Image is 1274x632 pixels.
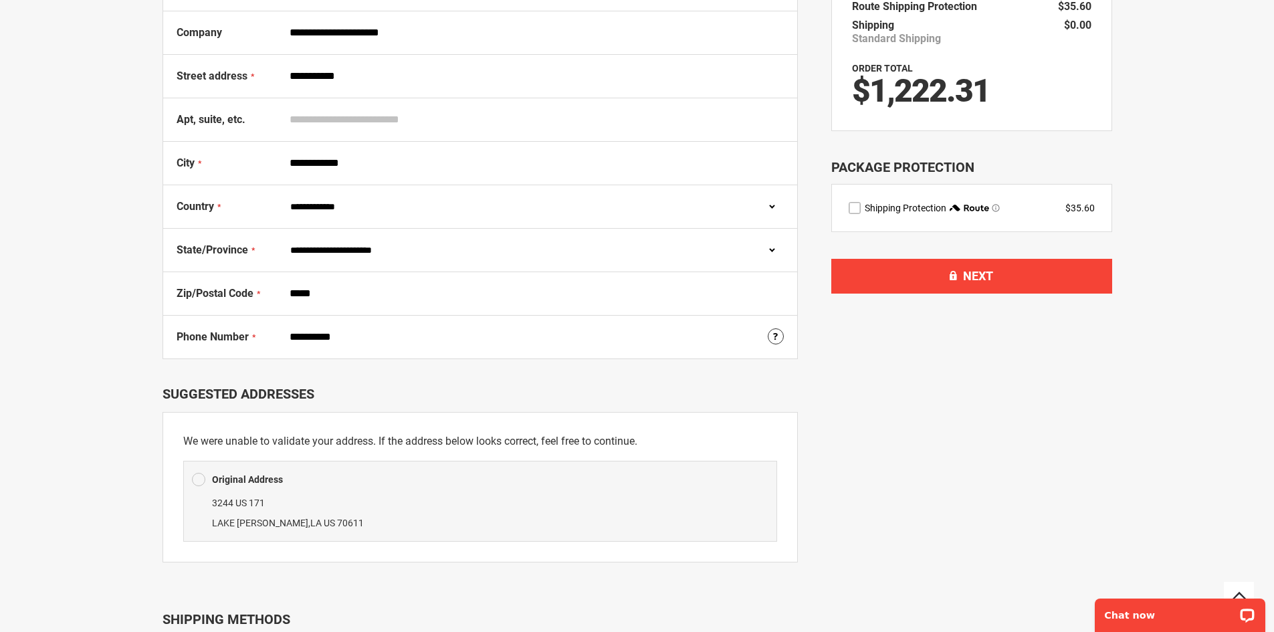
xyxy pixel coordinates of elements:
[177,330,249,343] span: Phone Number
[852,19,894,31] span: Shipping
[177,156,195,169] span: City
[212,498,265,508] span: 3244 US 171
[992,204,1000,212] span: Learn more
[1064,19,1091,31] span: $0.00
[865,203,946,213] span: Shipping Protection
[1086,590,1274,632] iframe: LiveChat chat widget
[163,386,798,402] div: Suggested Addresses
[852,63,913,74] strong: Order Total
[177,70,247,82] span: Street address
[177,113,245,126] span: Apt, suite, etc.
[212,518,308,528] span: LAKE [PERSON_NAME]
[337,518,364,528] span: 70611
[963,269,993,283] span: Next
[852,32,941,45] span: Standard Shipping
[310,518,322,528] span: LA
[324,518,335,528] span: US
[163,611,798,627] div: Shipping Methods
[177,287,253,300] span: Zip/Postal Code
[192,493,768,533] div: ,
[177,26,222,39] span: Company
[831,259,1112,294] button: Next
[831,158,1112,177] div: Package Protection
[212,474,283,485] b: Original Address
[177,243,248,256] span: State/Province
[849,201,1095,215] div: route shipping protection selector element
[852,72,990,110] span: $1,222.31
[1065,201,1095,215] div: $35.60
[177,200,214,213] span: Country
[183,433,777,450] p: We were unable to validate your address. If the address below looks correct, feel free to continue.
